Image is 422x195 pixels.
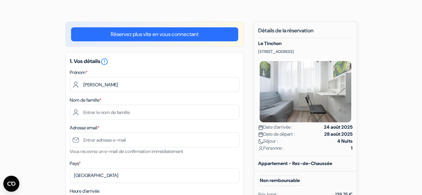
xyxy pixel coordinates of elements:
[3,176,19,192] button: Ouvrir le widget CMP
[258,138,278,145] span: Séjour :
[258,125,263,130] img: calendar.svg
[70,188,99,195] label: Heure d'arrivée
[100,58,108,65] a: error_outline
[258,124,293,131] span: Date d'arrivée :
[258,49,353,54] p: [STREET_ADDRESS]
[258,41,353,46] h5: Le Tinchon
[70,124,99,131] label: Adresse email
[70,97,101,104] label: Nom de famille
[258,131,295,138] span: Date de départ :
[70,148,183,154] small: Vous recevrez un e-mail de confirmation immédiatement
[337,138,353,145] strong: 4 Nuits
[100,58,108,66] i: error_outline
[351,145,353,152] strong: 1
[70,77,240,92] input: Entrez votre prénom
[70,160,81,167] label: Pays
[70,69,87,76] label: Prénom
[71,27,238,41] a: Réservez plus vite en vous connectant
[258,139,263,144] img: moon.svg
[258,132,263,137] img: calendar.svg
[70,132,240,147] input: Entrer adresse e-mail
[324,124,353,131] strong: 24 août 2025
[258,146,263,151] img: user_icon.svg
[258,160,332,166] b: Appartement - Rez-de-Chaussée
[258,175,302,186] small: Non remboursable
[258,27,353,38] h5: Détails de la réservation
[324,131,353,138] strong: 28 août 2025
[70,105,240,120] input: Entrer le nom de famille
[258,145,284,152] span: Personne :
[70,58,240,66] h5: 1. Vos détails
